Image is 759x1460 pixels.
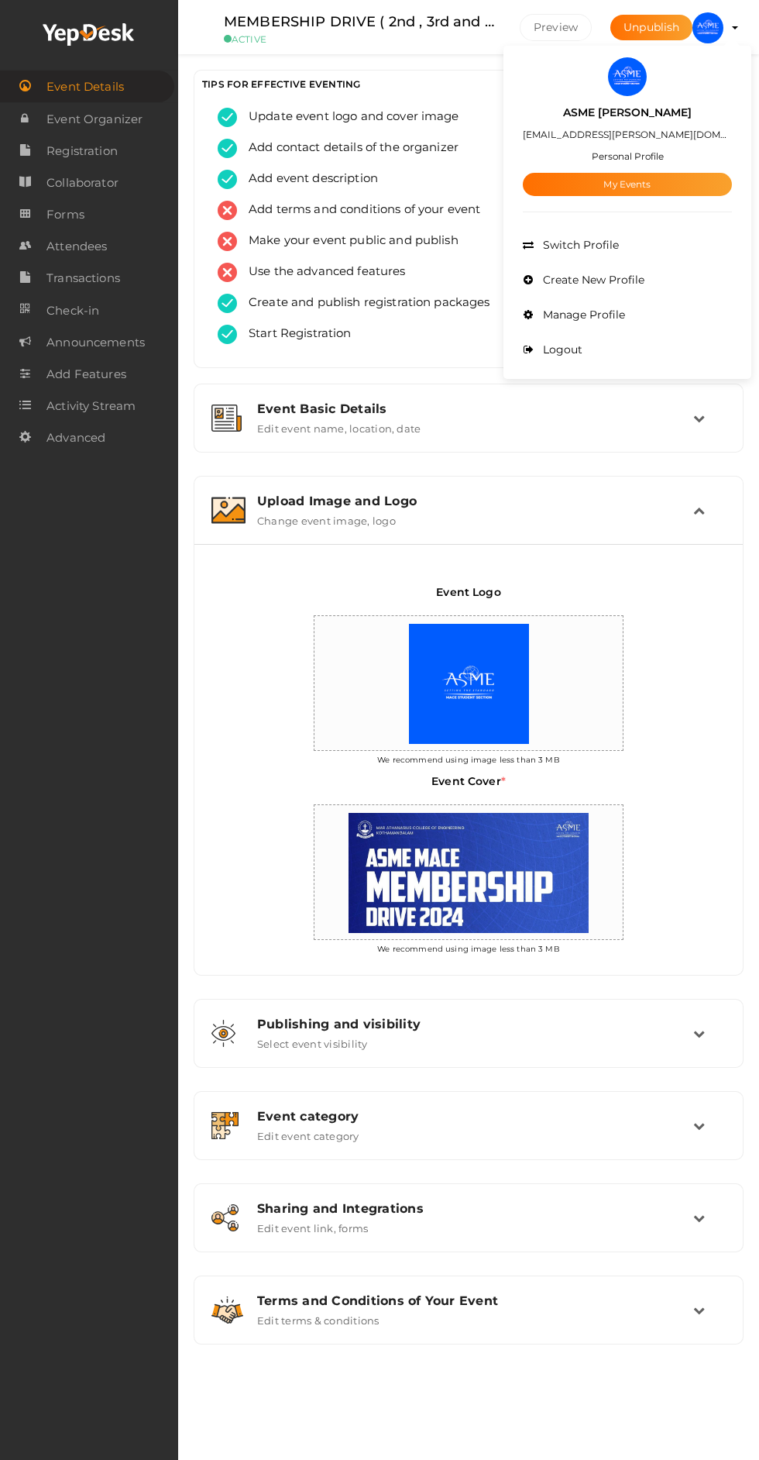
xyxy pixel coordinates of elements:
a: My Events [523,173,732,196]
label: ASME [PERSON_NAME] [563,104,692,122]
span: Create New Profile [539,273,644,287]
span: Switch Profile [539,238,619,252]
small: Personal Profile [592,150,664,162]
span: Manage Profile [539,308,625,322]
img: ACg8ocIznaYxAd1j8yGuuk7V8oyGTUXj0eGIu5KK6886ihuBZQ=s100 [608,57,647,96]
label: [EMAIL_ADDRESS][PERSON_NAME][DOMAIN_NAME] [523,126,732,143]
span: Logout [539,343,582,356]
